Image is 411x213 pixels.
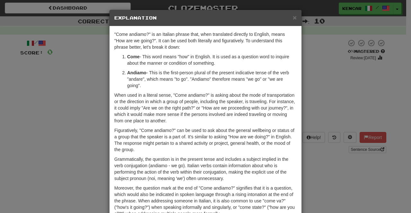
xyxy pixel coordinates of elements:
p: Grammatically, the question is in the present tense and includes a subject implied in the verb co... [114,156,297,182]
span: × [293,14,297,21]
button: Close [293,14,297,21]
p: - This word means "how" in English. It is used as a question word to inquire about the manner or ... [127,53,297,66]
strong: Come [127,54,140,59]
p: "Come andiamo?" is an Italian phrase that, when translated directly to English, means "How are we... [114,31,297,50]
p: Figuratively, "Come andiamo?" can be used to ask about the general wellbeing or status of a group... [114,127,297,153]
p: When used in a literal sense, "Come andiamo?" is asking about the mode of transportation or the d... [114,92,297,124]
p: - This is the first-person plural of the present indicative tense of the verb "andare", which mea... [127,70,297,89]
h5: Explanation [114,15,297,21]
strong: Andiamo [127,70,146,75]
